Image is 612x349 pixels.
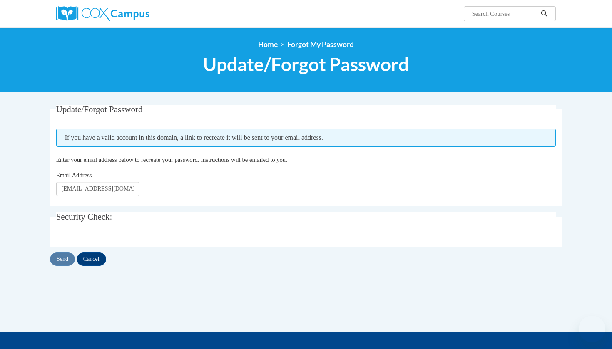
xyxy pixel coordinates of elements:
[56,156,287,163] span: Enter your email address below to recreate your password. Instructions will be emailed to you.
[56,212,112,222] span: Security Check:
[287,40,354,49] span: Forgot My Password
[56,104,143,114] span: Update/Forgot Password
[579,316,605,342] iframe: Button to launch messaging window
[258,40,278,49] a: Home
[538,9,550,19] button: Search
[56,172,92,178] span: Email Address
[203,53,409,75] span: Update/Forgot Password
[471,9,538,19] input: Search Courses
[56,6,149,21] img: Cox Campus
[56,6,214,21] a: Cox Campus
[56,182,139,196] input: Email
[56,129,556,147] span: If you have a valid account in this domain, a link to recreate it will be sent to your email addr...
[77,252,106,266] input: Cancel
